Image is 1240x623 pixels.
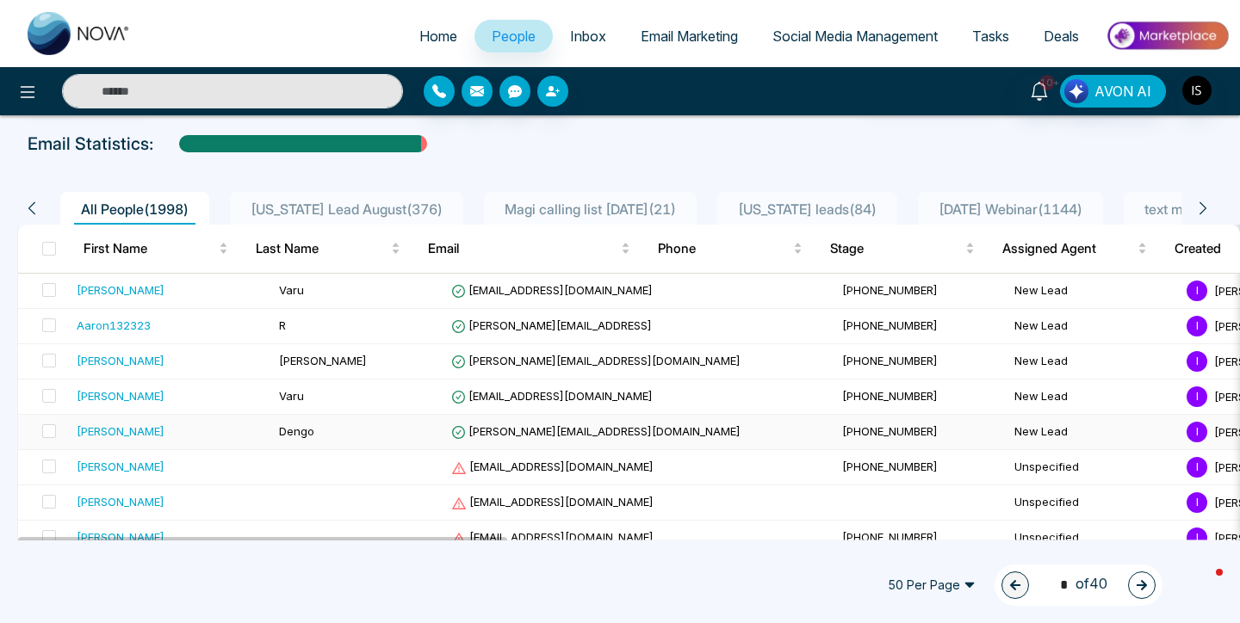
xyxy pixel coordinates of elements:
span: of 40 [1050,573,1107,596]
div: [PERSON_NAME] [77,387,164,404]
span: Phone [658,238,790,259]
span: People [492,28,536,45]
span: Assigned Agent [1002,238,1134,259]
span: [PHONE_NUMBER] [842,530,938,544]
span: [PERSON_NAME][EMAIL_ADDRESS] [451,318,652,332]
div: [PERSON_NAME] [77,458,164,475]
div: [PERSON_NAME] [77,493,164,510]
span: R [279,318,286,332]
img: Market-place.gif [1105,16,1230,55]
img: User Avatar [1182,76,1212,105]
span: I [1187,527,1207,548]
p: Email Statistics: [28,131,153,157]
a: Email Marketing [623,20,755,52]
span: I [1187,422,1207,442]
span: All People ( 1998 ) [74,200,195,218]
span: [PHONE_NUMBER] [842,318,938,332]
span: AVON AI [1094,81,1151,102]
td: New Lead [1008,415,1180,450]
span: Magi calling list [DATE] ( 21 ) [498,200,683,218]
div: [PERSON_NAME] [77,528,164,546]
td: New Lead [1008,309,1180,344]
th: Stage [816,225,989,273]
a: People [474,20,553,52]
span: Social Media Management [772,28,938,45]
span: [PHONE_NUMBER] [842,424,938,438]
span: [EMAIL_ADDRESS][DOMAIN_NAME] [451,389,653,403]
td: Unspecified [1008,450,1180,485]
span: [PERSON_NAME][EMAIL_ADDRESS][DOMAIN_NAME] [451,354,741,367]
span: [PHONE_NUMBER] [842,283,938,297]
th: Assigned Agent [989,225,1161,273]
div: [PERSON_NAME] [77,281,164,299]
span: I [1187,457,1207,478]
a: 10+ [1019,75,1060,105]
span: [US_STATE] Lead August ( 376 ) [244,200,449,218]
div: [PERSON_NAME] [77,423,164,440]
span: Deals [1044,28,1079,45]
span: Email [428,238,617,259]
span: [EMAIL_ADDRESS][DOMAIN_NAME] [451,460,654,473]
span: Stage [830,238,962,259]
span: I [1187,386,1207,407]
span: I [1187,492,1207,513]
span: 50 Per Page [876,571,988,599]
span: I [1187,316,1207,336]
th: Phone [644,225,816,273]
span: Varu [279,283,304,297]
th: Last Name [242,225,414,273]
span: [PHONE_NUMBER] [842,354,938,367]
span: First Name [84,238,215,259]
span: Varu [279,389,304,403]
td: Unspecified [1008,485,1180,521]
img: Lead Flow [1064,79,1088,103]
span: [DATE] Webinar ( 1144 ) [932,200,1089,218]
th: First Name [70,225,242,273]
span: [PHONE_NUMBER] [842,389,938,403]
span: [PHONE_NUMBER] [842,460,938,473]
span: [EMAIL_ADDRESS][DOMAIN_NAME] [451,530,654,544]
iframe: Intercom live chat [1181,564,1223,606]
a: Inbox [553,20,623,52]
button: AVON AI [1060,75,1166,108]
td: Unspecified [1008,521,1180,556]
th: Email [414,225,644,273]
a: Social Media Management [755,20,955,52]
span: [PERSON_NAME][EMAIL_ADDRESS][DOMAIN_NAME] [451,424,741,438]
a: Home [402,20,474,52]
span: Tasks [972,28,1009,45]
span: 10+ [1039,75,1055,90]
img: Nova CRM Logo [28,12,131,55]
span: I [1187,351,1207,372]
span: Last Name [256,238,387,259]
a: Deals [1026,20,1096,52]
div: [PERSON_NAME] [77,352,164,369]
td: New Lead [1008,274,1180,309]
span: Email Marketing [641,28,738,45]
span: [EMAIL_ADDRESS][DOMAIN_NAME] [451,495,654,509]
a: Tasks [955,20,1026,52]
td: New Lead [1008,379,1180,415]
span: [PERSON_NAME] [279,354,367,367]
span: Inbox [570,28,606,45]
span: [EMAIL_ADDRESS][DOMAIN_NAME] [451,283,653,297]
span: Dengo [279,424,314,438]
div: Aaron132323 [77,317,151,334]
span: Home [419,28,457,45]
td: New Lead [1008,344,1180,379]
span: [US_STATE] leads ( 84 ) [731,200,883,218]
span: I [1187,281,1207,301]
